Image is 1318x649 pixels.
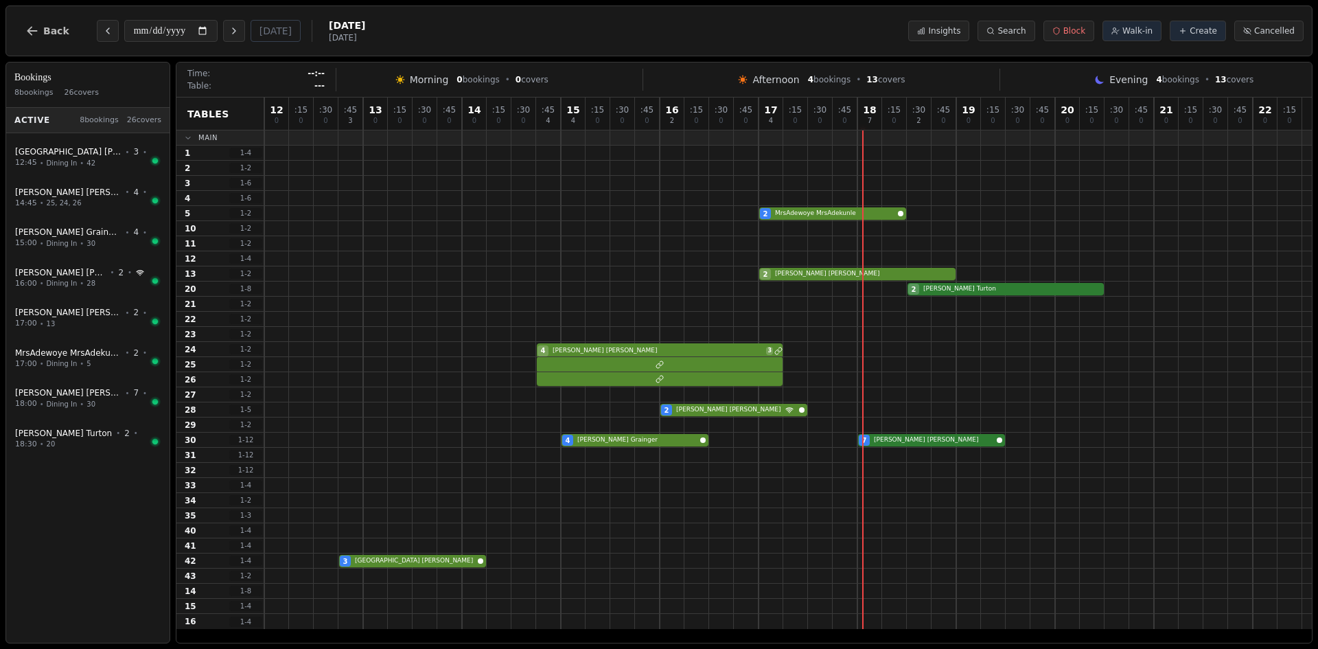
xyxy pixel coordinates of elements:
[251,20,301,42] button: [DATE]
[505,74,510,85] span: •
[229,420,262,430] span: 1 - 2
[185,571,196,582] span: 43
[124,428,130,439] span: 2
[185,450,196,461] span: 31
[769,117,773,124] span: 4
[185,178,190,189] span: 3
[808,75,813,84] span: 4
[986,106,999,114] span: : 15
[766,347,773,355] span: 3
[1156,75,1161,84] span: 4
[229,601,262,611] span: 1 - 4
[6,420,170,458] button: [PERSON_NAME] Turton•2•18:30•20
[1254,25,1295,36] span: Cancelled
[133,146,139,157] span: 3
[185,601,196,612] span: 15
[47,399,78,409] span: Dining In
[15,198,37,209] span: 14:45
[862,435,867,446] span: 7
[143,187,147,197] span: •
[229,525,262,536] span: 1 - 4
[229,253,262,264] span: 1 - 4
[1089,117,1094,124] span: 0
[1164,117,1168,124] span: 0
[1063,25,1085,36] span: Block
[1170,21,1226,41] button: Create
[185,480,196,491] span: 33
[1159,105,1172,115] span: 21
[1135,106,1148,114] span: : 45
[185,208,190,219] span: 5
[185,495,196,506] span: 34
[6,380,170,418] button: [PERSON_NAME] [PERSON_NAME]•7•18:00•Dining In•30
[516,74,548,85] span: covers
[128,267,132,277] span: •
[80,358,84,369] span: •
[15,307,122,318] span: [PERSON_NAME] [PERSON_NAME]
[616,106,629,114] span: : 30
[868,117,872,124] span: 7
[40,439,44,449] span: •
[118,267,124,278] span: 2
[15,187,122,198] span: [PERSON_NAME] [PERSON_NAME]
[126,388,130,398] span: •
[185,299,196,310] span: 21
[314,80,325,91] span: ---
[40,319,44,329] span: •
[329,32,365,43] span: [DATE]
[229,284,262,294] span: 1 - 8
[912,284,916,295] span: 2
[1283,106,1296,114] span: : 15
[319,106,332,114] span: : 30
[456,74,499,85] span: bookings
[1015,117,1019,124] span: 0
[1213,117,1217,124] span: 0
[15,267,106,278] span: [PERSON_NAME] [PERSON_NAME]
[1011,106,1024,114] span: : 30
[229,465,262,475] span: 1 - 12
[467,105,481,115] span: 14
[348,117,352,124] span: 3
[185,586,196,597] span: 14
[923,284,1104,294] span: [PERSON_NAME] Turton
[134,428,138,438] span: •
[888,106,901,114] span: : 15
[14,115,50,126] span: Active
[185,465,196,476] span: 32
[571,117,575,124] span: 4
[308,68,325,79] span: --:--
[874,435,994,445] span: [PERSON_NAME] [PERSON_NAME]
[15,157,37,169] span: 12:45
[14,14,80,47] button: Back
[229,223,262,234] span: 1 - 2
[229,359,262,369] span: 1 - 2
[229,495,262,505] span: 1 - 2
[591,106,604,114] span: : 15
[187,107,229,121] span: Tables
[866,75,878,84] span: 13
[546,117,550,124] span: 4
[86,358,91,369] span: 5
[577,435,697,445] span: [PERSON_NAME] Grainger
[126,308,130,318] span: •
[719,117,723,124] span: 0
[126,187,130,197] span: •
[1215,75,1227,84] span: 13
[143,308,147,318] span: •
[185,284,196,295] span: 20
[143,147,147,157] span: •
[715,106,728,114] span: : 30
[270,105,283,115] span: 12
[133,348,139,358] span: 2
[185,314,196,325] span: 22
[941,117,945,124] span: 0
[185,223,196,234] span: 10
[229,374,262,385] span: 1 - 2
[1258,105,1271,115] span: 22
[1205,74,1210,85] span: •
[229,299,262,309] span: 1 - 2
[86,399,95,409] span: 30
[997,25,1026,36] span: Search
[80,158,84,168] span: •
[694,117,698,124] span: 0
